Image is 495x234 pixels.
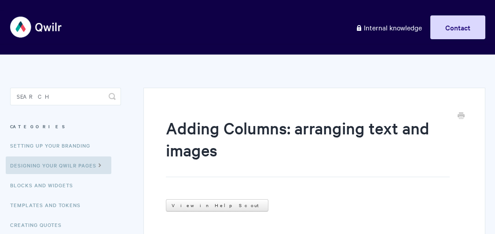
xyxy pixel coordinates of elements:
[10,176,80,194] a: Blocks and Widgets
[166,199,268,212] a: View in Help Scout
[10,88,121,105] input: Search
[10,196,87,214] a: Templates and Tokens
[10,11,62,44] img: Qwilr Help Center
[349,15,429,39] a: Internal knowledge
[430,15,485,39] a: Contact
[6,156,111,174] a: Designing Your Qwilr Pages
[10,119,121,134] h3: Categories
[458,111,465,121] a: Print this Article
[10,137,97,154] a: Setting up your Branding
[10,216,68,234] a: Creating Quotes
[166,117,449,177] h1: Adding Columns: arranging text and images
